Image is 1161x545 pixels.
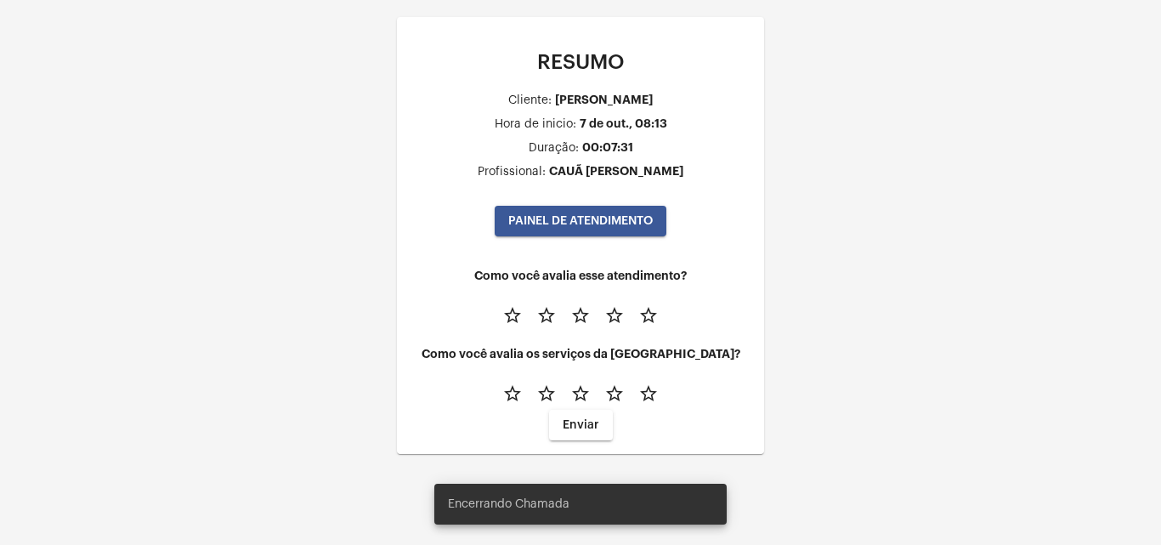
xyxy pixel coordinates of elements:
div: 00:07:31 [582,141,633,154]
div: Hora de inicio: [495,118,576,131]
p: RESUMO [411,51,750,73]
div: CAUÃ [PERSON_NAME] [549,165,683,178]
mat-icon: star_border [536,383,557,404]
mat-icon: star_border [638,305,659,326]
mat-icon: star_border [638,383,659,404]
mat-icon: star_border [570,383,591,404]
span: PAINEL DE ATENDIMENTO [508,215,653,227]
h4: Como você avalia esse atendimento? [411,270,750,282]
button: PAINEL DE ATENDIMENTO [495,206,666,236]
mat-icon: star_border [570,305,591,326]
mat-icon: star_border [502,305,523,326]
div: Duração: [529,142,579,155]
div: 7 de out., 08:13 [580,117,667,130]
div: Cliente: [508,94,552,107]
mat-icon: star_border [502,383,523,404]
mat-icon: star_border [604,305,625,326]
div: Profissional: [478,166,546,179]
span: Encerrando Chamada [448,496,569,513]
span: Enviar [563,419,599,431]
h4: Como você avalia os serviços da [GEOGRAPHIC_DATA]? [411,348,750,360]
mat-icon: star_border [604,383,625,404]
mat-icon: star_border [536,305,557,326]
div: [PERSON_NAME] [555,94,653,106]
button: Enviar [549,410,613,440]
